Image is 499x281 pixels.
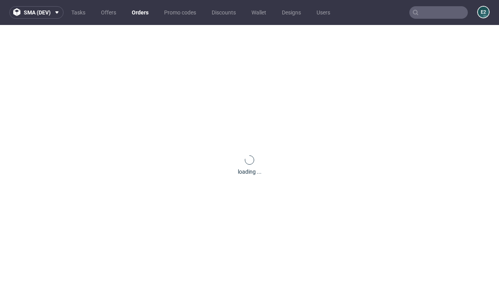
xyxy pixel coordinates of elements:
a: Designs [277,6,306,19]
figcaption: e2 [478,7,489,18]
a: Tasks [67,6,90,19]
a: Wallet [247,6,271,19]
div: loading ... [238,168,262,176]
button: sma (dev) [9,6,64,19]
span: sma (dev) [24,10,51,15]
a: Discounts [207,6,241,19]
a: Users [312,6,335,19]
a: Promo codes [159,6,201,19]
a: Orders [127,6,153,19]
a: Offers [96,6,121,19]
